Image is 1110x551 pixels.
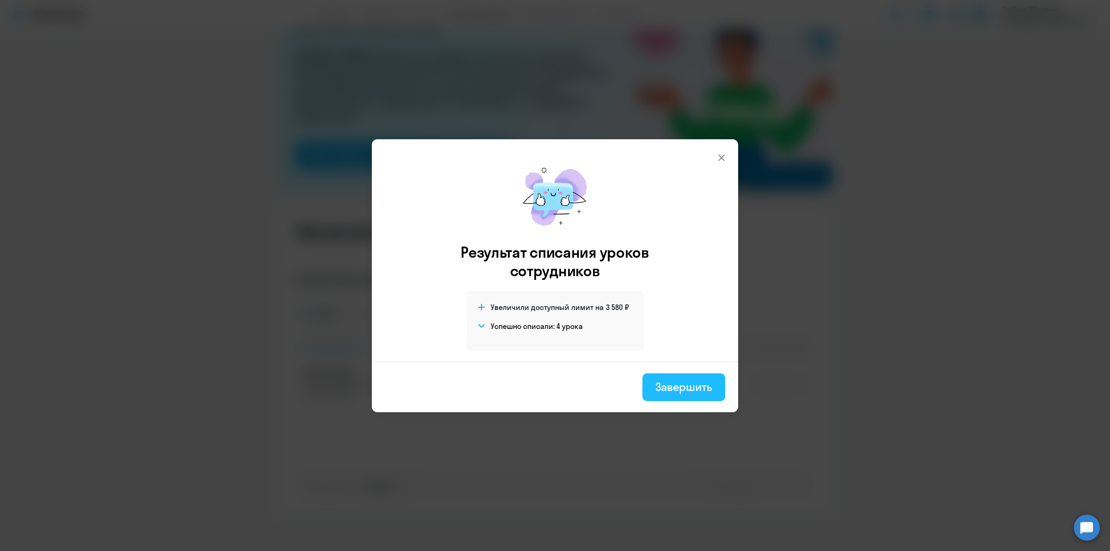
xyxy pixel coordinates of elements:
span: Увеличили доступный лимит на [491,302,604,312]
h3: Результат списания уроков сотрудников [448,243,662,280]
span: 3 580 ₽ [606,302,629,312]
h4: Успешно списали: 4 урока [491,321,583,331]
button: Завершить [642,373,725,401]
img: mirage-message.png [513,158,597,235]
div: Завершить [655,379,712,394]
